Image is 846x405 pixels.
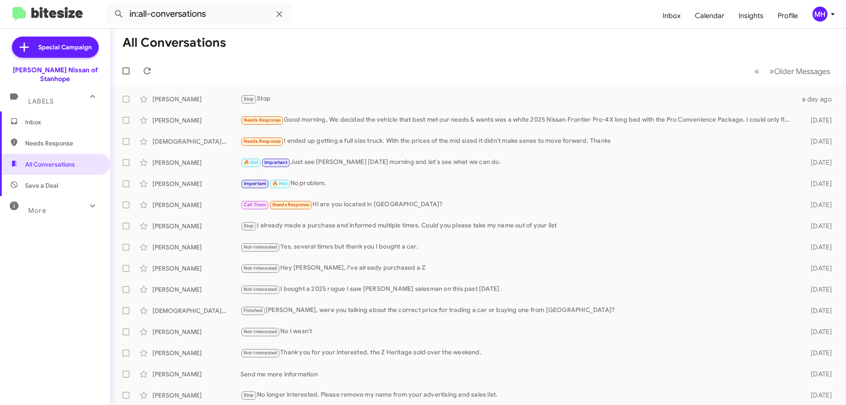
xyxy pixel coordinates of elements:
span: Older Messages [774,67,830,76]
div: [PERSON_NAME] [152,222,241,230]
span: « [754,66,759,77]
button: MH [805,7,836,22]
div: [DATE] [797,179,839,188]
span: All Conversations [25,160,75,169]
div: I bought a 2025 rogue I saw [PERSON_NAME] salesman on this past [DATE] . [241,284,797,294]
span: More [28,207,46,215]
div: [DATE] [797,158,839,167]
span: Needs Response [244,138,281,144]
span: Stop [244,96,254,102]
span: Not-Interested [244,286,278,292]
div: Just see [PERSON_NAME] [DATE] morning and let's see what we can do. [241,157,797,167]
button: Previous [749,62,764,80]
div: [PERSON_NAME] [152,391,241,400]
a: Insights [731,3,771,29]
h1: All Conversations [122,36,226,50]
span: Finished [244,308,263,313]
div: [DATE] [797,137,839,146]
span: » [769,66,774,77]
span: Not-Interested [244,329,278,334]
span: Special Campaign [38,43,92,52]
div: [DATE] [797,306,839,315]
span: Not-Interested [244,350,278,356]
div: I already made a purchase and informed multiple times. Could you please take my name out of your ... [241,221,797,231]
span: 🔥 Hot [272,181,287,186]
button: Next [764,62,835,80]
div: No longer interested. Please remove my name from your advertising and sales list. [241,390,797,400]
span: Not-Interested [244,244,278,250]
span: Stop [244,392,254,398]
div: MH [813,7,827,22]
div: No problem. [241,178,797,189]
div: a day ago [797,95,839,104]
div: [PERSON_NAME] [152,116,241,125]
span: Needs Response [25,139,100,148]
span: Needs Response [272,202,310,208]
div: No I wasn't [241,327,797,337]
a: Inbox [656,3,688,29]
div: Hi are you located in [GEOGRAPHIC_DATA]? [241,200,797,210]
div: Hey [PERSON_NAME], I've already purchased a Z [241,263,797,273]
div: Send me more information [241,370,797,379]
div: Thank you for your interested, the Z Heritage sold over the weekend. [241,348,797,358]
div: [DATE] [797,201,839,209]
div: [PERSON_NAME] [152,95,241,104]
div: [DATE] [797,222,839,230]
div: I ended up getting a full size truck. With the prices of the mid sized it didn't make sense to mo... [241,136,797,146]
span: Call Them [244,202,267,208]
div: [DATE] [797,264,839,273]
div: [PERSON_NAME] [152,243,241,252]
div: [PERSON_NAME] [152,264,241,273]
a: Profile [771,3,805,29]
div: [DATE] [797,349,839,357]
div: [DATE] [797,327,839,336]
div: [DEMOGRAPHIC_DATA][PERSON_NAME] [152,137,241,146]
div: Good morning, We decided the vehicle that best met our needs & wants was a white 2025 Nissan Fron... [241,115,797,125]
div: [DATE] [797,285,839,294]
span: Not-Interested [244,265,278,271]
div: [PERSON_NAME] [152,285,241,294]
span: Stop [244,223,254,229]
span: Needs Response [244,117,281,123]
nav: Page navigation example [750,62,835,80]
span: 🔥 Hot [244,160,259,165]
div: [PERSON_NAME] [152,370,241,379]
div: [DATE] [797,243,839,252]
div: [PERSON_NAME] [152,327,241,336]
div: [PERSON_NAME] [152,158,241,167]
input: Search [107,4,292,25]
div: [PERSON_NAME] [152,179,241,188]
div: [PERSON_NAME], were you talking about the correct price for trading a car or buying one from [GEO... [241,305,797,316]
span: Important [244,181,267,186]
div: Stop [241,94,797,104]
span: Labels [28,97,54,105]
div: [PERSON_NAME] [152,201,241,209]
div: [DATE] [797,391,839,400]
div: Yes, several times but thank you I bought a car. [241,242,797,252]
span: Important [264,160,287,165]
a: Calendar [688,3,731,29]
span: Inbox [25,118,100,126]
div: [DEMOGRAPHIC_DATA][PERSON_NAME] [152,306,241,315]
span: Save a Deal [25,181,58,190]
a: Special Campaign [12,37,99,58]
div: [DATE] [797,370,839,379]
div: [PERSON_NAME] [152,349,241,357]
div: [DATE] [797,116,839,125]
